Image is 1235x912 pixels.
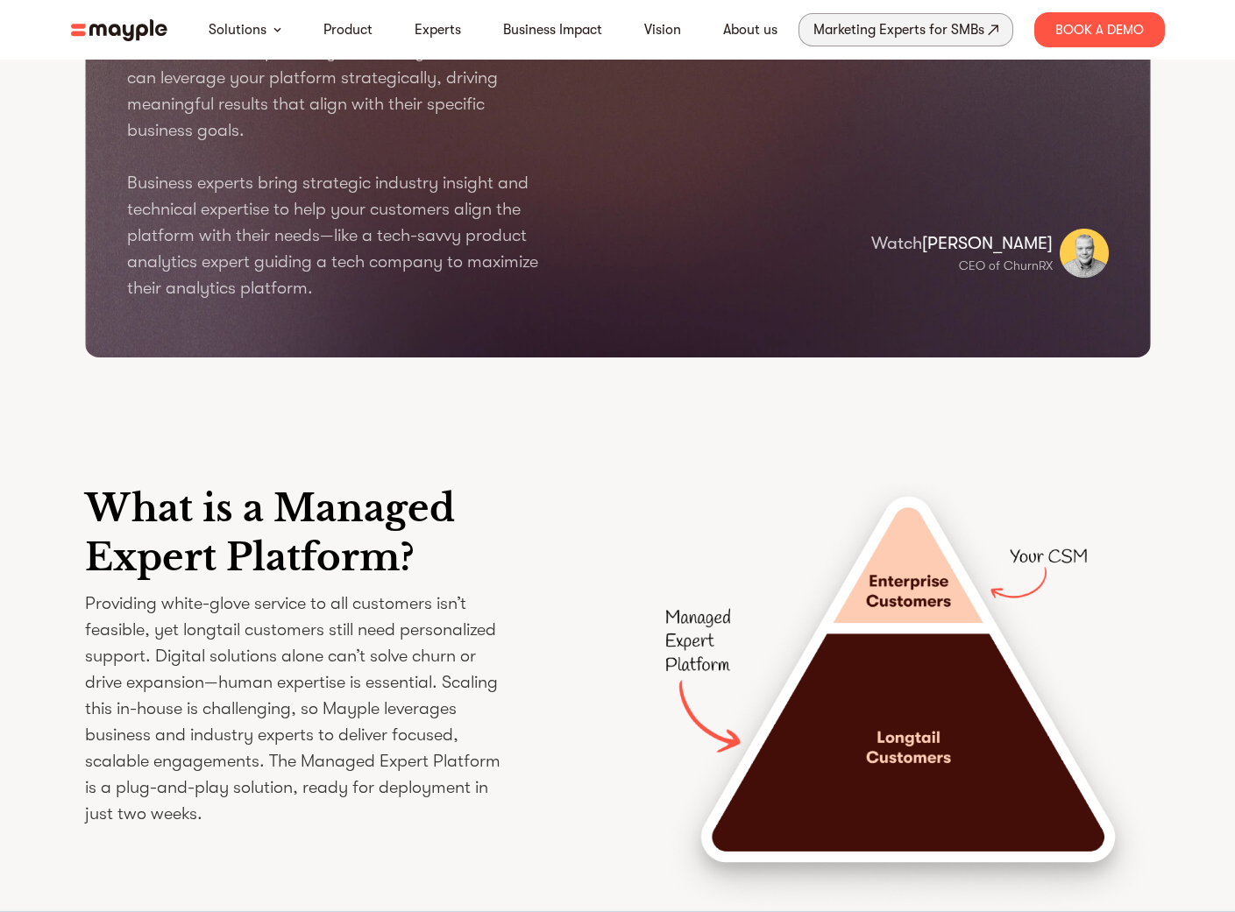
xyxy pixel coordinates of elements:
a: Product [323,19,373,40]
a: Experts [415,19,461,40]
p: Your platform is powerful, but only when you combine it with business expertise, you ensure your ... [127,12,548,301]
a: Marketing Experts for SMBs [798,13,1013,46]
p: CEO of ChurnRX [871,257,1053,275]
div: Book A Demo [1034,12,1165,47]
iframe: Chat Widget [919,709,1235,912]
p: [PERSON_NAME] [871,230,1053,257]
a: Vision [644,19,681,40]
span: Watch [871,233,922,253]
p: Providing white-glove service to all customers isn’t feasible, yet longtail customers still need ... [85,590,506,827]
img: arrow-down [273,27,281,32]
a: Solutions [209,19,266,40]
h1: What is a Managed Expert Platform? [85,484,583,582]
a: Business Impact [503,19,602,40]
div: Marketing Experts for SMBs [813,18,984,42]
img: mayple-logo [71,19,167,41]
a: About us [723,19,777,40]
